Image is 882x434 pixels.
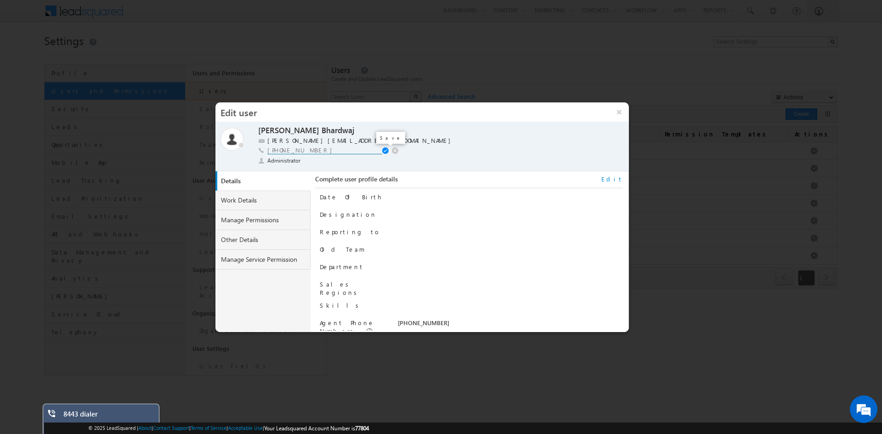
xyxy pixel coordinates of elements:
[264,425,369,432] span: Your Leadsquared Account Number is
[398,319,623,332] div: [PHONE_NUMBER]
[315,175,622,188] div: Complete user profile details
[138,425,152,431] a: About
[380,135,401,141] p: Save
[215,191,311,210] a: Work Details
[12,85,168,275] textarea: Type your message and hit 'Enter'
[215,230,311,250] a: Other Details
[215,250,311,270] a: Manage Service Permission
[320,280,360,296] label: Sales Regions
[320,245,365,253] label: Old Team
[228,425,263,431] a: Acceptable Use
[355,425,369,432] span: 77804
[610,102,629,122] button: ×
[153,425,189,431] a: Contact Support
[191,425,226,431] a: Terms of Service
[88,424,369,433] span: © 2025 LeadSquared | | | | |
[217,171,313,191] a: Details
[267,157,301,165] span: Administrator
[215,102,610,122] h3: Edit user
[320,210,377,218] label: Designation
[322,125,354,136] label: Bhardwaj
[48,48,154,60] div: Chat with us now
[601,175,623,183] a: Edit
[320,193,383,201] label: Date Of Birth
[267,136,455,145] label: [PERSON_NAME][EMAIL_ADDRESS][DOMAIN_NAME]
[320,228,380,236] label: Reporting to
[320,319,374,335] label: Agent Phone Numbers
[258,125,319,136] label: [PERSON_NAME]
[151,5,173,27] div: Minimize live chat window
[215,210,311,230] a: Manage Permissions
[320,301,362,309] label: Skills
[125,283,167,295] em: Start Chat
[320,263,364,271] label: Department
[16,48,39,60] img: d_60004797649_company_0_60004797649
[63,410,153,423] div: 8443 dialer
